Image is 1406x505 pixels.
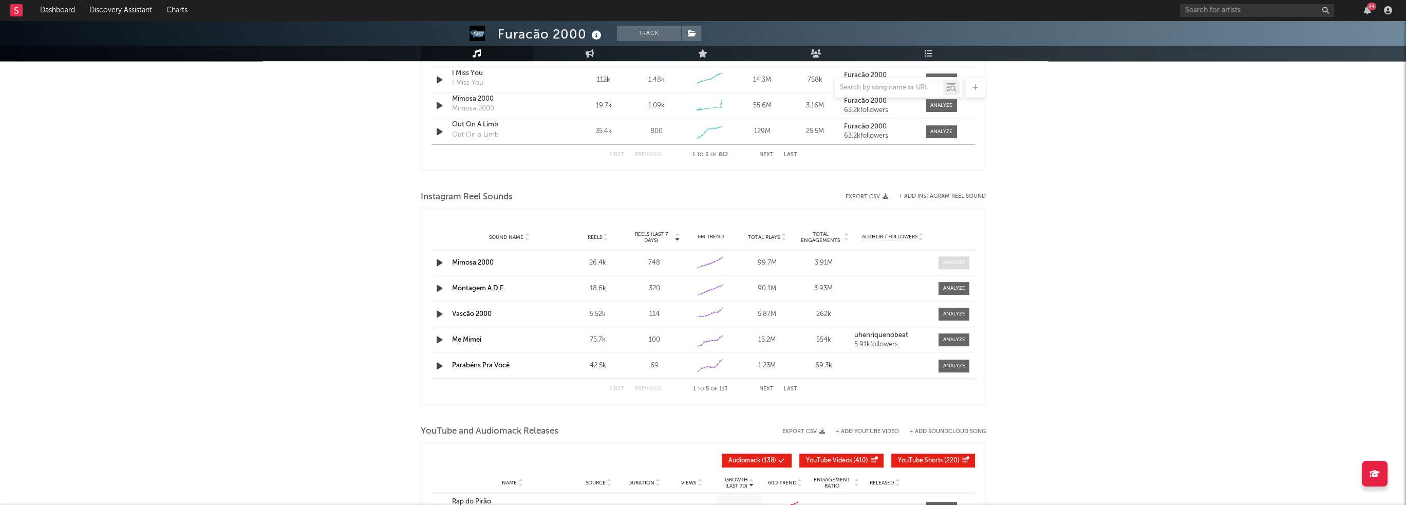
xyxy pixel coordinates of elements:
span: to [697,153,703,157]
div: 5.87M [741,309,793,320]
button: 34 [1364,6,1371,14]
div: 15.2M [741,335,793,345]
span: of [711,387,717,391]
button: First [609,152,624,158]
span: Views [681,480,696,486]
button: Track [617,26,681,41]
span: Reels [588,234,602,240]
span: Instagram Reel Sounds [421,191,513,203]
button: YouTube Videos(410) [799,454,884,467]
div: 90.1M [741,284,793,294]
a: Furacão 2000 [844,72,915,79]
div: 5.52k [572,309,624,320]
input: Search by song name or URL [835,84,943,92]
span: ( 220 ) [898,458,960,464]
button: + Add Instagram Reel Sound [898,194,986,199]
div: 25.5M [791,126,839,137]
span: Total Plays [748,234,780,240]
button: YouTube Shorts(220) [891,454,975,467]
button: Last [784,386,797,392]
div: 3.16M [791,101,839,111]
div: 42.5k [572,361,624,371]
div: 35.4k [580,126,628,137]
span: Duration [628,480,654,486]
span: Source [586,480,606,486]
div: 1.09k [648,101,665,111]
span: Audiomack [728,458,760,464]
div: 99.7M [741,258,793,268]
strong: Furacão 2000 [844,98,887,104]
span: Total Engagements [798,231,843,244]
button: Previous [634,386,662,392]
div: 262k [798,309,849,320]
div: Out On a Limb [452,130,499,140]
button: First [609,386,624,392]
div: 1.48k [648,75,665,85]
a: Out On A Limb [452,120,559,130]
span: of [710,153,717,157]
span: ( 410 ) [806,458,868,464]
input: Search for artists [1180,4,1334,17]
div: 18.6k [572,284,624,294]
div: 26.4k [572,258,624,268]
span: to [698,387,704,391]
a: Mimosa 2000 [452,259,494,266]
div: 6M Trend [685,233,737,241]
a: Parabéns Pra Você [452,362,510,369]
span: Engagement Ratio [811,477,853,489]
span: YouTube Shorts [898,458,943,464]
button: + Add SoundCloud Song [899,429,986,435]
div: 1 5 113 [682,383,739,396]
span: Author / Followers [862,234,917,240]
div: + Add Instagram Reel Sound [888,194,986,199]
div: 63.2k followers [844,133,915,140]
span: Reels (last 7 days) [629,231,674,244]
div: 63.2k followers [844,107,915,114]
div: 112k [580,75,628,85]
div: 129M [738,126,786,137]
div: Mimosa 2000 [452,104,494,114]
button: Next [759,152,774,158]
div: 800 [650,126,663,137]
div: 69 [629,361,680,371]
a: Me Mimei [452,336,481,343]
span: 60D Trend [768,480,796,486]
div: + Add YouTube Video [825,429,899,435]
a: Vascão 2000 [452,311,492,317]
div: 5.91k followers [854,341,931,348]
button: Next [759,386,774,392]
div: 1 5 812 [682,149,739,161]
a: Furacão 2000 [844,98,915,105]
a: uhenriquenobeat [854,332,931,339]
p: Growth [725,477,748,483]
span: Sound Name [489,234,523,240]
p: (Last 7d) [725,483,748,489]
div: 69.3k [798,361,849,371]
div: 19.7k [580,101,628,111]
div: 75.7k [572,335,624,345]
div: 748 [629,258,680,268]
div: 3.93M [798,284,849,294]
button: Previous [634,152,662,158]
button: + Add YouTube Video [835,429,899,435]
button: Export CSV [846,194,888,200]
a: I Miss You [452,68,559,79]
a: Furacão 2000 [844,123,915,130]
div: 320 [629,284,680,294]
div: 114 [629,309,680,320]
span: ( 138 ) [728,458,776,464]
span: YouTube Videos [806,458,852,464]
button: Last [784,152,797,158]
div: 758k [791,75,839,85]
strong: Furacão 2000 [844,72,887,79]
div: 34 [1367,3,1376,10]
div: 3.91M [798,258,849,268]
div: Furacão 2000 [498,26,604,43]
div: 14.3M [738,75,786,85]
a: Mimosa 2000 [452,94,559,104]
button: + Add SoundCloud Song [909,429,986,435]
a: Montagem A.D.E. [452,285,505,292]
